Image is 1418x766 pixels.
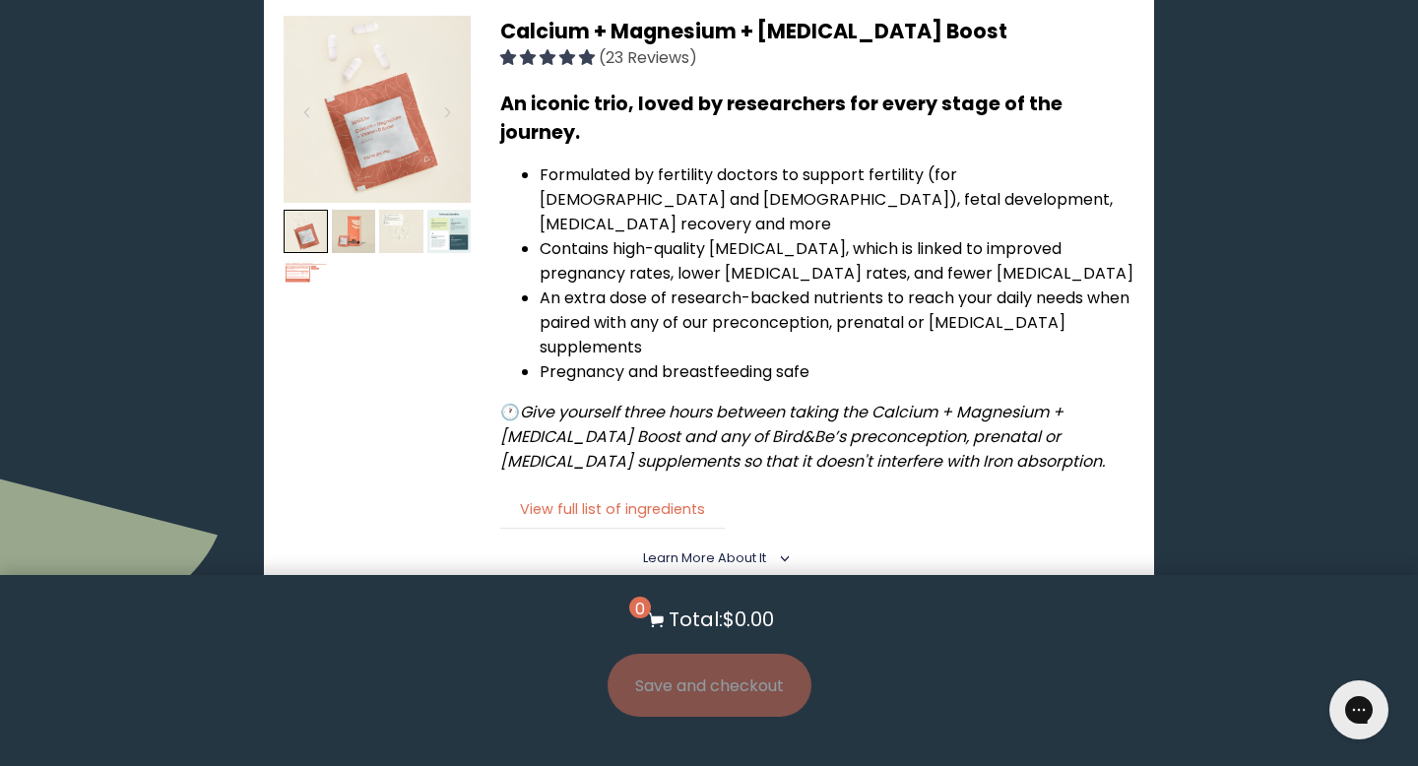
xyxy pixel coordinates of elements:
span: Learn More About it [643,549,766,566]
em: Give yourself three hours between taking the Calcium + Magnesium + [MEDICAL_DATA] Boost and any o... [500,401,1105,473]
i: < [772,553,790,563]
img: thumbnail image [284,16,471,203]
img: thumbnail image [284,210,328,254]
button: Save and checkout [608,654,811,717]
img: thumbnail image [379,210,423,254]
iframe: Gorgias live chat messenger [1320,673,1398,746]
img: thumbnail image [284,260,328,304]
li: Contains high-quality [MEDICAL_DATA], which is linked to improved pregnancy rates, lower [MEDICAL... [540,236,1134,286]
span: 4.83 stars [500,46,599,69]
button: View full list of ingredients [500,489,725,530]
b: An iconic trio, loved by researchers for every stage of the journey. [500,91,1063,146]
span: Pregnancy and breastfeeding safe [540,360,809,383]
span: 0 [629,597,651,618]
li: An extra dose of research-backed nutrients to reach your daily needs when paired with any of our ... [540,286,1134,359]
summary: Learn More About it < [643,549,776,567]
img: thumbnail image [427,210,472,254]
img: thumbnail image [332,210,376,254]
strong: 🕐 [500,401,520,423]
p: Total: $0.00 [669,605,774,634]
span: (23 Reviews) [599,46,697,69]
li: Formulated by fertility doctors to support fertility (for [DEMOGRAPHIC_DATA] and [DEMOGRAPHIC_DAT... [540,162,1134,236]
span: Calcium + Magnesium + [MEDICAL_DATA] Boost [500,17,1007,45]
